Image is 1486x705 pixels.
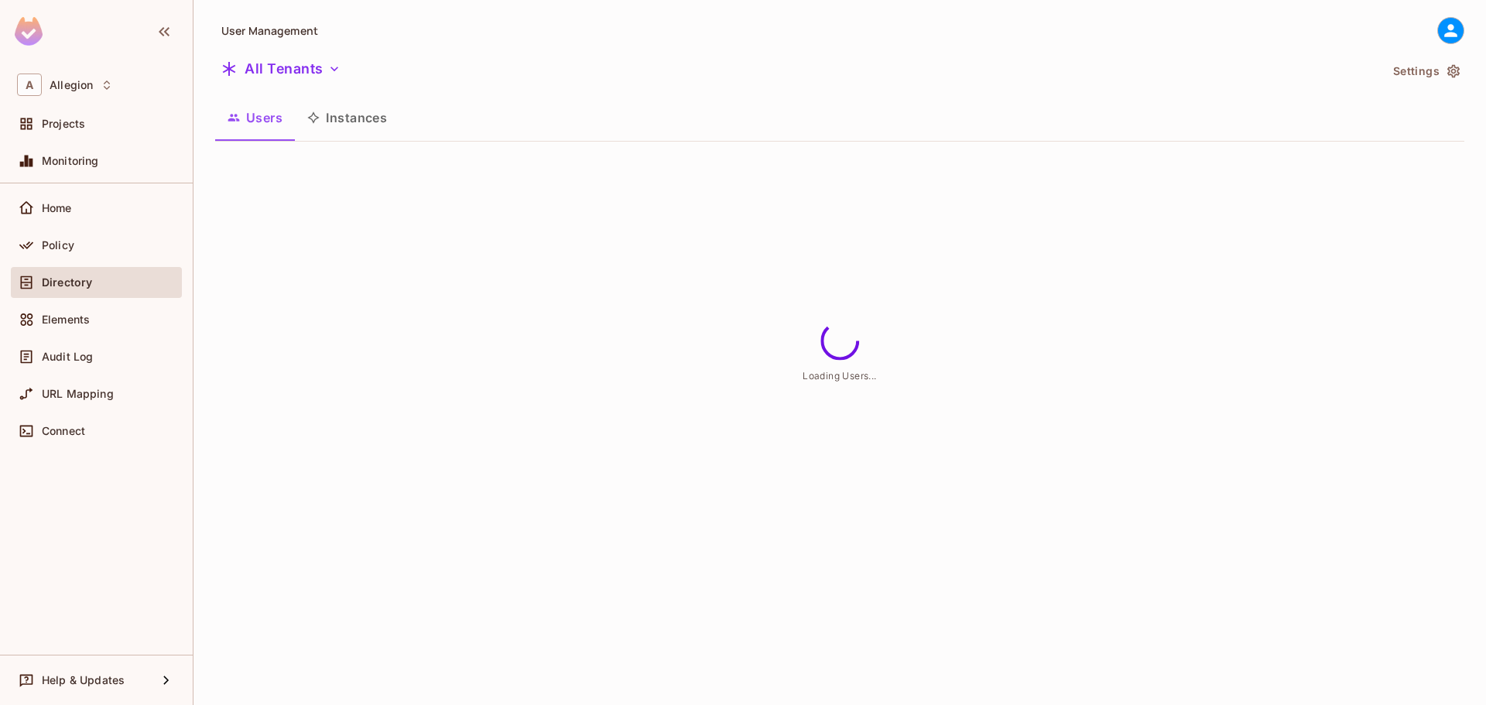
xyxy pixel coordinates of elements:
span: Connect [42,425,85,437]
button: Instances [295,98,399,137]
span: Directory [42,276,92,289]
span: A [17,74,42,96]
img: SReyMgAAAABJRU5ErkJggg== [15,17,43,46]
button: Settings [1387,59,1464,84]
span: Workspace: Allegion [50,79,93,91]
span: Policy [42,239,74,252]
span: Monitoring [42,155,99,167]
span: User Management [221,23,318,38]
span: Audit Log [42,351,93,363]
span: Home [42,202,72,214]
span: Loading Users... [803,369,876,381]
span: URL Mapping [42,388,114,400]
span: Elements [42,313,90,326]
button: All Tenants [215,56,347,81]
span: Help & Updates [42,674,125,686]
span: Projects [42,118,85,130]
button: Users [215,98,295,137]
